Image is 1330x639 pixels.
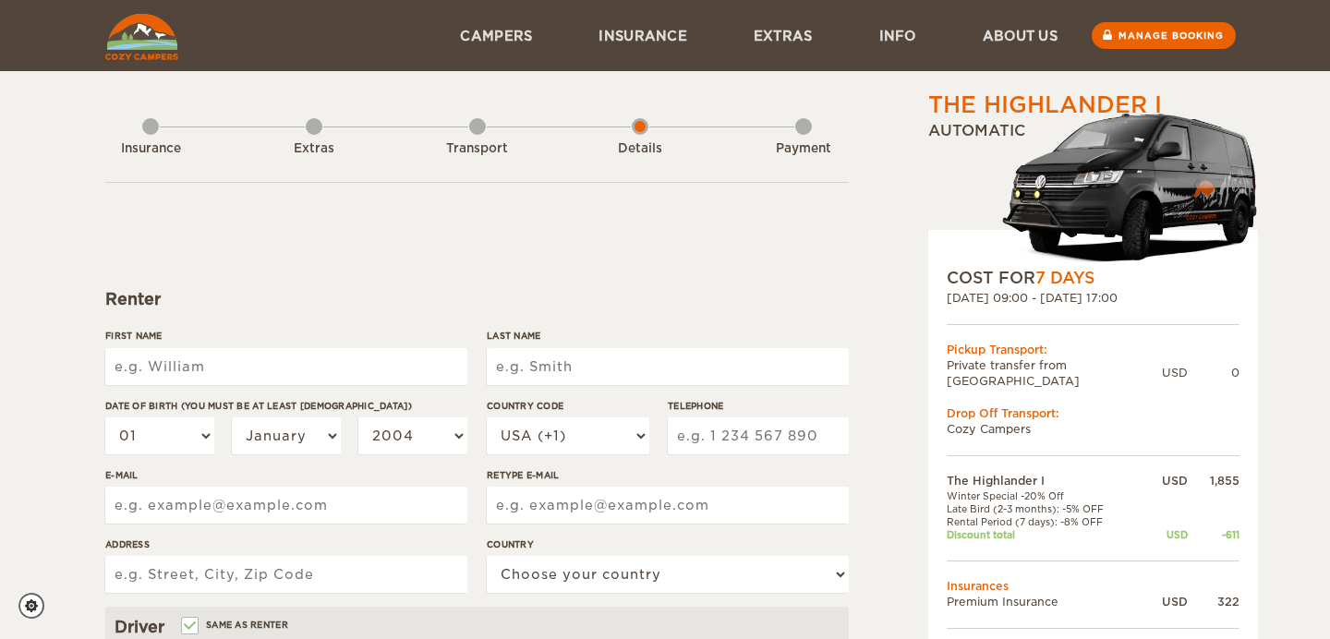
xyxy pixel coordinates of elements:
[115,616,840,638] div: Driver
[668,399,849,413] label: Telephone
[18,593,56,619] a: Cookie settings
[105,468,467,482] label: E-mail
[947,489,1143,502] td: Winter Special -20% Off
[105,537,467,551] label: Address
[947,357,1162,389] td: Private transfer from [GEOGRAPHIC_DATA]
[947,594,1143,609] td: Premium Insurance
[1188,473,1239,488] div: 1,855
[947,290,1239,306] div: [DATE] 09:00 - [DATE] 17:00
[947,342,1239,357] div: Pickup Transport:
[105,399,467,413] label: Date of birth (You must be at least [DEMOGRAPHIC_DATA])
[487,487,849,524] input: e.g. example@example.com
[1188,594,1239,609] div: 322
[947,421,1239,437] td: Cozy Campers
[105,329,467,343] label: First Name
[427,140,528,158] div: Transport
[487,329,849,343] label: Last Name
[487,399,649,413] label: Country Code
[668,417,849,454] input: e.g. 1 234 567 890
[1092,22,1236,49] a: Manage booking
[947,502,1143,515] td: Late Bird (2-3 months): -5% OFF
[105,487,467,524] input: e.g. example@example.com
[589,140,691,158] div: Details
[947,578,1239,594] td: Insurances
[487,348,849,385] input: e.g. Smith
[1188,365,1239,380] div: 0
[487,468,849,482] label: Retype E-mail
[1143,473,1188,488] div: USD
[947,267,1239,289] div: COST FOR
[105,288,849,310] div: Renter
[947,515,1143,528] td: Rental Period (7 days): -8% OFF
[105,556,467,593] input: e.g. Street, City, Zip Code
[928,121,1258,267] div: Automatic
[928,90,1162,121] div: The Highlander I
[1162,365,1188,380] div: USD
[100,140,201,158] div: Insurance
[105,14,178,60] img: Cozy Campers
[183,621,195,633] input: Same as renter
[263,140,365,158] div: Extras
[1143,594,1188,609] div: USD
[947,528,1143,541] td: Discount total
[1002,105,1258,267] img: stor-stuttur-old-new-5.png
[487,537,849,551] label: Country
[947,473,1143,488] td: The Highlander I
[753,140,854,158] div: Payment
[947,405,1239,421] div: Drop Off Transport:
[183,616,288,633] label: Same as renter
[1188,528,1239,541] div: -611
[1035,269,1094,287] span: 7 Days
[1143,528,1188,541] div: USD
[105,348,467,385] input: e.g. William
